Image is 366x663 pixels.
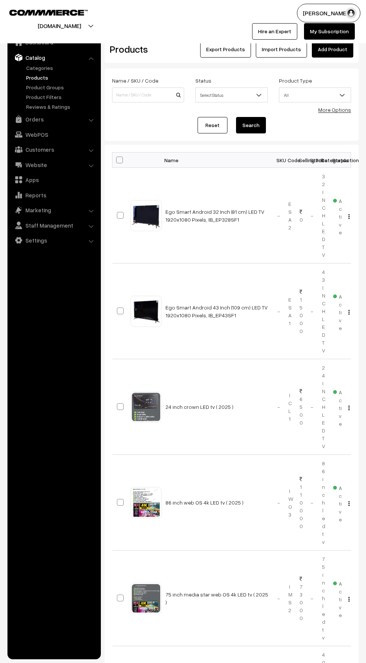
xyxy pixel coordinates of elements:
[195,87,267,102] span: Select Status
[306,263,317,359] td: -
[304,23,355,40] a: My Subscription
[295,551,306,646] td: 73000
[312,41,353,58] a: Add Product
[236,117,266,133] button: Search
[333,291,342,332] span: Active
[110,43,183,55] h2: Products
[252,23,297,40] a: Hire an Expert
[9,203,98,217] a: Marketing
[9,173,98,186] a: Apps
[273,551,284,646] td: -
[348,501,350,506] img: Menu
[273,455,284,551] td: -
[318,107,351,113] a: More Options
[306,551,317,646] td: -
[295,359,306,455] td: 6500
[279,89,351,102] span: All
[12,16,107,35] button: [DOMAIN_NAME]
[9,143,98,156] a: Customers
[345,7,357,19] img: user
[24,103,98,111] a: Reviews & Ratings
[340,152,351,168] th: Action
[273,168,284,263] td: -
[161,152,273,168] th: Name
[24,64,98,72] a: Categories
[284,551,295,646] td: IMS2
[279,87,351,102] span: All
[317,551,329,646] td: 75 inch led tv
[295,263,306,359] td: 15000
[9,234,98,247] a: Settings
[198,117,227,133] a: Reset
[24,83,98,91] a: Product Groups
[284,263,295,359] td: ESA1
[256,41,307,58] a: Import Products
[165,209,264,223] a: Ego Smart Android 32 Inch (81 cm) LED TV 1920x1080 Pixels, IB_EP328SF1
[165,404,233,410] a: 24 inch crown LED tv ( 2025 )
[165,591,268,605] a: 75 inch media star web OS 4k LED tv ( 2025 )
[295,168,306,263] td: 0
[284,168,295,263] td: ESA2
[273,263,284,359] td: -
[284,455,295,551] td: IWO3
[200,41,251,58] button: Export Products
[112,77,158,84] label: Name / SKU / Code
[9,188,98,202] a: Reports
[284,359,295,455] td: ICL1
[273,152,284,168] th: SKU
[273,359,284,455] td: -
[317,359,329,455] td: 24 INCH LED TV
[196,89,267,102] span: Select Status
[9,158,98,172] a: Website
[195,77,211,84] label: Status
[295,152,306,168] th: Selling Price
[333,482,342,523] span: Active
[9,219,98,232] a: Staff Management
[24,74,98,81] a: Products
[333,195,342,236] span: Active
[297,4,360,22] button: [PERSON_NAME]
[9,7,75,16] a: COMMMERCE
[333,386,342,428] span: Active
[9,51,98,64] a: Catalog
[306,152,317,168] th: Stock
[9,10,88,15] img: COMMMERCE
[348,405,350,410] img: Menu
[317,455,329,551] td: 86 inch led tv
[9,128,98,141] a: WebPOS
[317,168,329,263] td: 32 INCH LED TV
[279,77,312,84] label: Product Type
[306,168,317,263] td: -
[348,214,350,219] img: Menu
[317,152,329,168] th: Category
[284,152,295,168] th: Code
[9,112,98,126] a: Orders
[24,93,98,101] a: Product Filters
[333,578,342,619] span: Active
[348,310,350,315] img: Menu
[306,359,317,455] td: -
[165,304,268,318] a: Ego Smart Android 43 Inch (109 cm) LED TV 1920x1080 Pixels, IB_EP43SF1
[329,152,340,168] th: Status
[112,87,184,102] input: Name / SKU / Code
[165,499,244,506] a: 86 inch web OS 4k LED tv ( 2025 )
[317,263,329,359] td: 43 INCH LED TV
[306,455,317,551] td: -
[295,455,306,551] td: 110000
[348,597,350,602] img: Menu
